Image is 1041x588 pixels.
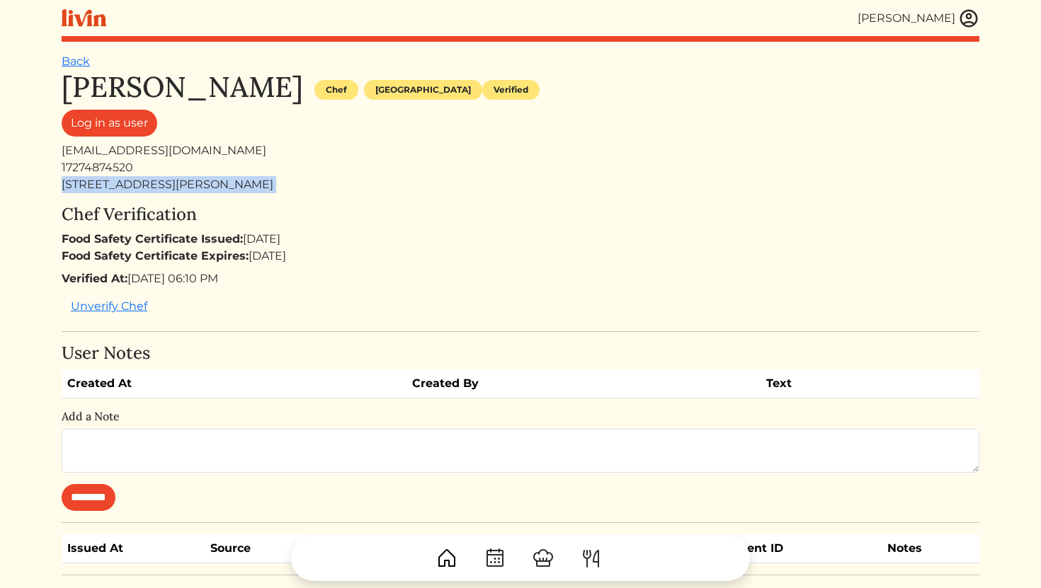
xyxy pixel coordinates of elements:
[62,110,157,137] a: Log in as user
[62,232,243,246] strong: Food Safety Certificate Issued:
[62,142,979,159] div: [EMAIL_ADDRESS][DOMAIN_NAME]
[62,343,979,364] h4: User Notes
[364,80,482,100] div: [GEOGRAPHIC_DATA]
[62,9,106,27] img: livin-logo-a0d97d1a881af30f6274990eb6222085a2533c92bbd1e4f22c21b4f0d0e3210c.svg
[532,547,554,570] img: ChefHat-a374fb509e4f37eb0702ca99f5f64f3b6956810f32a249b33092029f8484b388.svg
[958,8,979,29] img: user_account-e6e16d2ec92f44fc35f99ef0dc9cddf60790bfa021a6ecb1c896eb5d2907b31c.svg
[62,369,406,398] th: Created At
[62,249,249,263] strong: Food Safety Certificate Expires:
[406,369,761,398] th: Created By
[314,80,358,100] div: Chef
[580,547,603,570] img: ForkKnife-55491504ffdb50bab0c1e09e7649658475375261d09fd45db06cec23bce548bf.svg
[62,231,979,265] div: [DATE] [DATE]
[62,54,90,68] a: Back
[62,159,979,176] div: 17274874520
[62,272,127,285] strong: Verified At:
[484,547,506,570] img: CalendarDots-5bcf9d9080389f2a281d69619e1c85352834be518fbc73d9501aef674afc0d57.svg
[62,204,979,225] h4: Chef Verification
[436,547,458,570] img: House-9bf13187bcbb5817f509fe5e7408150f90897510c4275e13d0d5fca38e0b5951.svg
[62,410,979,423] h6: Add a Note
[62,270,979,287] div: [DATE] 06:10 PM
[858,10,955,27] div: [PERSON_NAME]
[62,176,979,193] div: [STREET_ADDRESS][PERSON_NAME]
[761,369,928,398] th: Text
[482,80,540,100] div: Verified
[62,70,303,104] h1: [PERSON_NAME]
[62,293,157,320] button: Unverify Chef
